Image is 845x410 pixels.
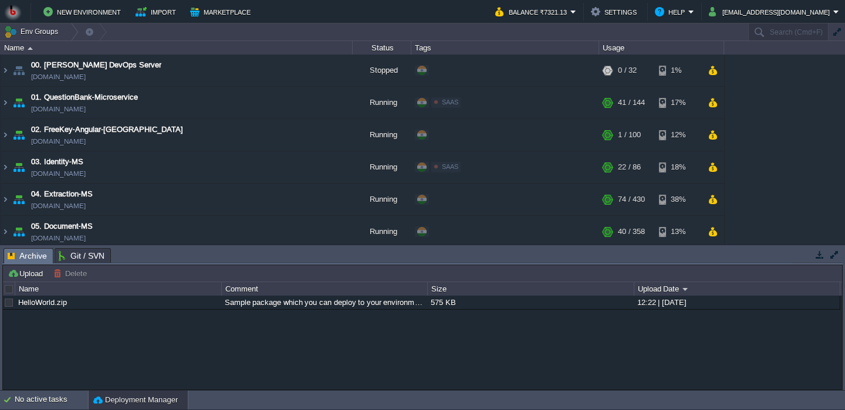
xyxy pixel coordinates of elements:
[618,55,637,86] div: 0 / 32
[353,41,411,55] div: Status
[8,268,46,279] button: Upload
[659,87,697,118] div: 17%
[659,55,697,86] div: 1%
[1,55,10,86] img: AMDAwAAAACH5BAEAAAAALAAAAAABAAEAAAICRAEAOw==
[31,124,183,135] a: 02. FreeKey-Angular-[GEOGRAPHIC_DATA]
[18,298,67,307] a: HelloWorld.zip
[618,151,641,183] div: 22 / 86
[634,296,840,309] div: 12:22 | [DATE]
[353,151,411,183] div: Running
[31,135,86,147] a: [DOMAIN_NAME]
[618,216,645,248] div: 40 / 358
[1,151,10,183] img: AMDAwAAAACH5BAEAAAAALAAAAAABAAEAAAICRAEAOw==
[28,47,33,50] img: AMDAwAAAACH5BAEAAAAALAAAAAABAAEAAAICRAEAOw==
[190,5,254,19] button: Marketplace
[8,249,47,263] span: Archive
[31,59,161,71] a: 00. [PERSON_NAME] DevOps Server
[43,5,124,19] button: New Environment
[442,163,458,170] span: SAAS
[353,55,411,86] div: Stopped
[618,184,645,215] div: 74 / 430
[222,282,427,296] div: Comment
[618,87,645,118] div: 41 / 144
[1,216,10,248] img: AMDAwAAAACH5BAEAAAAALAAAAAABAAEAAAICRAEAOw==
[618,119,641,151] div: 1 / 100
[31,156,83,168] a: 03. Identity-MS
[11,119,27,151] img: AMDAwAAAACH5BAEAAAAALAAAAAABAAEAAAICRAEAOw==
[31,221,93,232] a: 05. Document-MS
[659,119,697,151] div: 12%
[222,296,427,309] div: Sample package which you can deploy to your environment. Feel free to delete and upload a package...
[635,282,840,296] div: Upload Date
[659,151,697,183] div: 18%
[353,87,411,118] div: Running
[353,119,411,151] div: Running
[31,92,138,103] a: 01. QuestionBank-Microservice
[659,184,697,215] div: 38%
[31,232,86,244] a: [DOMAIN_NAME]
[11,184,27,215] img: AMDAwAAAACH5BAEAAAAALAAAAAABAAEAAAICRAEAOw==
[15,391,88,409] div: No active tasks
[412,41,599,55] div: Tags
[659,216,697,248] div: 13%
[4,23,62,40] button: Env Groups
[1,119,10,151] img: AMDAwAAAACH5BAEAAAAALAAAAAABAAEAAAICRAEAOw==
[353,184,411,215] div: Running
[4,3,22,21] img: Bitss Techniques
[11,55,27,86] img: AMDAwAAAACH5BAEAAAAALAAAAAABAAEAAAICRAEAOw==
[655,5,688,19] button: Help
[31,168,86,179] a: [DOMAIN_NAME]
[495,5,570,19] button: Balance ₹7321.13
[59,249,104,263] span: Git / SVN
[591,5,640,19] button: Settings
[353,216,411,248] div: Running
[31,188,93,200] a: 04. Extraction-MS
[11,216,27,248] img: AMDAwAAAACH5BAEAAAAALAAAAAABAAEAAAICRAEAOw==
[1,184,10,215] img: AMDAwAAAACH5BAEAAAAALAAAAAABAAEAAAICRAEAOw==
[93,394,178,406] button: Deployment Manager
[31,71,86,83] a: [DOMAIN_NAME]
[11,87,27,118] img: AMDAwAAAACH5BAEAAAAALAAAAAABAAEAAAICRAEAOw==
[428,282,633,296] div: Size
[1,87,10,118] img: AMDAwAAAACH5BAEAAAAALAAAAAABAAEAAAICRAEAOw==
[600,41,724,55] div: Usage
[1,41,352,55] div: Name
[428,296,633,309] div: 575 KB
[442,99,458,106] span: SAAS
[136,5,180,19] button: Import
[709,5,833,19] button: [EMAIL_ADDRESS][DOMAIN_NAME]
[53,268,90,279] button: Delete
[31,200,86,212] a: [DOMAIN_NAME]
[31,103,86,115] a: [DOMAIN_NAME]
[11,151,27,183] img: AMDAwAAAACH5BAEAAAAALAAAAAABAAEAAAICRAEAOw==
[16,282,221,296] div: Name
